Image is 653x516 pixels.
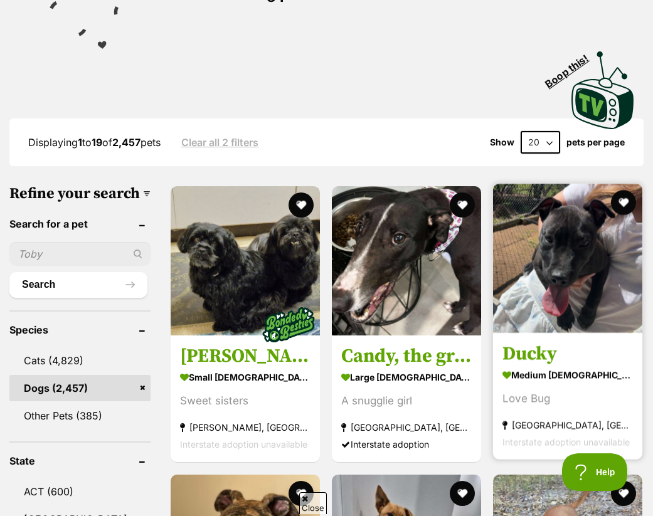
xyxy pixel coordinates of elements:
header: Search for a pet [9,218,151,229]
strong: small [DEMOGRAPHIC_DATA] Dog [180,369,311,387]
h3: Ducky [502,342,633,366]
button: Search [9,272,147,297]
span: Boop this! [543,45,601,90]
h3: Candy, the greyhound [341,345,472,369]
img: bonded besties [257,294,320,357]
strong: [GEOGRAPHIC_DATA], [GEOGRAPHIC_DATA] [502,417,633,434]
span: Close [299,492,327,514]
h3: [PERSON_NAME] and [PERSON_NAME] [180,345,311,369]
div: Interstate adoption [341,436,472,453]
span: Displaying to of pets [28,136,161,149]
label: pets per page [566,137,625,147]
a: Candy, the greyhound large [DEMOGRAPHIC_DATA] Dog A snugglie girl [GEOGRAPHIC_DATA], [GEOGRAPHIC_... [332,335,481,463]
img: Ducky - Staffordshire Bull Terrier Dog [493,184,642,333]
button: favourite [611,190,636,215]
strong: medium [DEMOGRAPHIC_DATA] Dog [502,366,633,384]
a: [PERSON_NAME] and [PERSON_NAME] small [DEMOGRAPHIC_DATA] Dog Sweet sisters [PERSON_NAME], [GEOGRA... [171,335,320,463]
a: ACT (600) [9,478,151,505]
div: A snugglie girl [341,393,472,410]
span: Show [490,137,514,147]
strong: 1 [78,136,82,149]
a: Other Pets (385) [9,403,151,429]
header: State [9,455,151,466]
a: Cats (4,829) [9,347,151,374]
strong: 2,457 [112,136,141,149]
img: Candy, the greyhound - Greyhound Dog [332,186,481,335]
strong: 19 [92,136,102,149]
span: Interstate adoption unavailable [502,437,630,448]
iframe: Help Scout Beacon - Open [562,453,628,491]
button: favourite [289,192,314,218]
img: PetRescue TV logo [571,51,634,129]
input: Toby [9,242,151,266]
span: Interstate adoption unavailable [180,440,307,450]
header: Species [9,324,151,335]
div: Sweet sisters [180,393,311,410]
button: favourite [289,481,314,506]
button: favourite [450,192,475,218]
button: favourite [450,481,475,506]
a: Clear all 2 filters [181,137,258,148]
a: Ducky medium [DEMOGRAPHIC_DATA] Dog Love Bug [GEOGRAPHIC_DATA], [GEOGRAPHIC_DATA] Interstate adop... [493,333,642,460]
strong: [GEOGRAPHIC_DATA], [GEOGRAPHIC_DATA] [341,419,472,436]
a: Dogs (2,457) [9,375,151,401]
h3: Refine your search [9,185,151,203]
img: Dixie and Peppa Tamblyn - Maltese x Shih Tzu Dog [171,186,320,335]
a: Boop this! [571,40,634,132]
strong: large [DEMOGRAPHIC_DATA] Dog [341,369,472,387]
div: Love Bug [502,391,633,408]
strong: [PERSON_NAME], [GEOGRAPHIC_DATA] [180,419,311,436]
button: favourite [611,481,636,506]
